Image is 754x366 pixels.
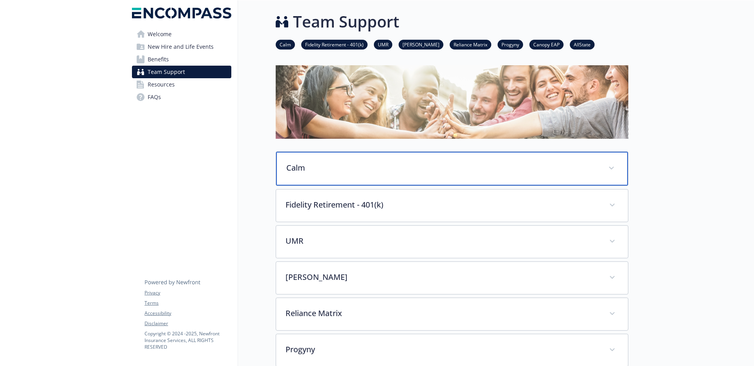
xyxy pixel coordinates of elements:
a: AllState [570,40,595,48]
p: Copyright © 2024 - 2025 , Newfront Insurance Services, ALL RIGHTS RESERVED [145,330,231,350]
a: FAQs [132,91,231,103]
div: [PERSON_NAME] [276,262,628,294]
a: Canopy EAP [529,40,564,48]
p: Reliance Matrix [285,307,600,319]
span: Team Support [148,66,185,78]
a: Disclaimer [145,320,231,327]
p: Progyny [285,344,600,355]
a: Accessibility [145,310,231,317]
img: team support page banner [276,65,628,139]
p: Calm [286,162,599,174]
a: Benefits [132,53,231,66]
a: UMR [374,40,392,48]
a: Calm [276,40,295,48]
div: UMR [276,226,628,258]
a: Privacy [145,289,231,296]
span: Benefits [148,53,169,66]
div: Calm [276,152,628,186]
a: Progyny [498,40,523,48]
p: [PERSON_NAME] [285,271,600,283]
span: Welcome [148,28,172,40]
div: Reliance Matrix [276,298,628,330]
span: New Hire and Life Events [148,40,214,53]
p: Fidelity Retirement - 401(k) [285,199,600,211]
div: Fidelity Retirement - 401(k) [276,189,628,222]
a: Fidelity Retirement - 401(k) [301,40,368,48]
a: Team Support [132,66,231,78]
a: Reliance Matrix [450,40,491,48]
a: New Hire and Life Events [132,40,231,53]
span: FAQs [148,91,161,103]
h1: Team Support [293,10,399,33]
a: Resources [132,78,231,91]
p: UMR [285,235,600,247]
a: Terms [145,300,231,307]
a: [PERSON_NAME] [399,40,443,48]
a: Welcome [132,28,231,40]
span: Resources [148,78,175,91]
